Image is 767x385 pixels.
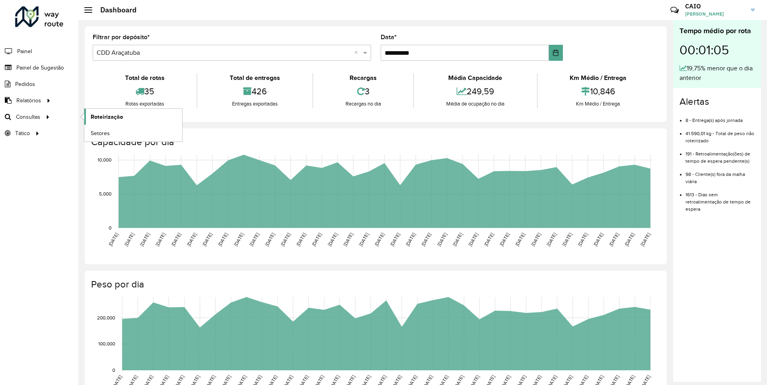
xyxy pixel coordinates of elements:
[640,232,651,247] text: [DATE]
[666,2,683,19] a: Contato Rápido
[624,232,635,247] text: [DATE]
[540,73,657,83] div: Km Médio / Entrega
[680,96,755,108] h4: Alertas
[91,279,659,290] h4: Peso por dia
[97,315,115,320] text: 200,000
[95,100,195,108] div: Rotas exportadas
[16,96,41,105] span: Relatórios
[680,64,755,83] div: 19,75% menor que o dia anterior
[499,232,510,247] text: [DATE]
[592,232,604,247] text: [DATE]
[416,73,535,83] div: Média Capacidade
[342,232,354,247] text: [DATE]
[107,232,119,247] text: [DATE]
[201,232,213,247] text: [DATE]
[248,232,260,247] text: [DATE]
[686,144,755,165] li: 191 - Retroalimentação(ões) de tempo de espera pendente(s)
[686,124,755,144] li: 41.590,01 kg - Total de peso não roteirizado
[467,232,479,247] text: [DATE]
[84,125,182,141] a: Setores
[233,232,244,247] text: [DATE]
[436,232,448,247] text: [DATE]
[514,232,526,247] text: [DATE]
[405,232,416,247] text: [DATE]
[15,129,30,138] span: Tático
[199,73,310,83] div: Total de entregas
[327,232,338,247] text: [DATE]
[374,232,385,247] text: [DATE]
[95,73,195,83] div: Total de rotas
[311,232,322,247] text: [DATE]
[217,232,229,247] text: [DATE]
[680,26,755,36] div: Tempo médio por rota
[15,80,35,88] span: Pedidos
[97,157,111,162] text: 10,000
[112,367,115,373] text: 0
[155,232,166,247] text: [DATE]
[91,136,659,148] h4: Capacidade por dia
[99,191,111,196] text: 5,000
[170,232,182,247] text: [DATE]
[139,232,151,247] text: [DATE]
[686,165,755,185] li: 98 - Cliente(s) fora da malha viária
[686,185,755,213] li: 1613 - Dias sem retroalimentação de tempo de espera
[280,232,291,247] text: [DATE]
[452,232,463,247] text: [DATE]
[315,100,411,108] div: Recargas no dia
[92,6,137,14] h2: Dashboard
[17,47,32,56] span: Painel
[199,100,310,108] div: Entregas exportadas
[686,111,755,124] li: 8 - Entrega(s) após jornada
[84,109,182,125] a: Roteirização
[199,83,310,100] div: 426
[16,113,40,121] span: Consultas
[685,2,745,10] h3: CAIO
[685,10,745,18] span: [PERSON_NAME]
[93,32,150,42] label: Filtrar por depósito
[561,232,573,247] text: [DATE]
[416,83,535,100] div: 249,59
[264,232,276,247] text: [DATE]
[546,232,557,247] text: [DATE]
[315,83,411,100] div: 3
[315,73,411,83] div: Recargas
[109,225,111,230] text: 0
[16,64,64,72] span: Painel de Sugestão
[389,232,401,247] text: [DATE]
[91,129,110,138] span: Setores
[98,341,115,347] text: 100,000
[381,32,397,42] label: Data
[354,48,361,58] span: Clear all
[295,232,307,247] text: [DATE]
[95,83,195,100] div: 35
[680,36,755,64] div: 00:01:05
[549,45,563,61] button: Choose Date
[608,232,620,247] text: [DATE]
[540,83,657,100] div: 10,846
[483,232,495,247] text: [DATE]
[420,232,432,247] text: [DATE]
[540,100,657,108] div: Km Médio / Entrega
[577,232,588,247] text: [DATE]
[416,100,535,108] div: Média de ocupação no dia
[530,232,541,247] text: [DATE]
[91,113,123,121] span: Roteirização
[358,232,370,247] text: [DATE]
[123,232,135,247] text: [DATE]
[186,232,197,247] text: [DATE]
